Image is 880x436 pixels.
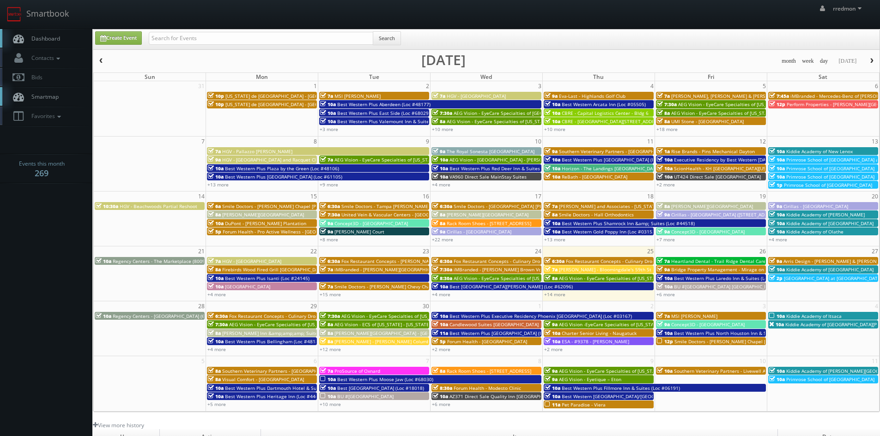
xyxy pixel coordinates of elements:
[337,101,431,108] span: Best Western Plus Aberdeen (Loc #48177)
[432,346,450,352] a: +2 more
[545,118,560,125] span: 10a
[835,55,860,67] button: [DATE]
[657,266,670,273] span: 9a
[432,203,452,209] span: 6:30a
[657,93,670,99] span: 7a
[432,313,448,319] span: 10a
[222,368,337,374] span: Southern Veterinary Partners - [GEOGRAPHIC_DATA]
[657,330,673,336] span: 10a
[559,148,710,155] span: Southern Veterinary Partners - [GEOGRAPHIC_DATA][PERSON_NAME]
[208,385,224,391] span: 10a
[671,110,827,116] span: AEG Vision - EyeCare Specialties of [US_STATE] - Carolina Family Vision
[229,321,401,328] span: AEG Vision - EyeCare Specialties of [US_STATE] – Southwest Orlando Eye Care
[27,54,62,62] span: Contacts
[559,275,831,281] span: AEG Vision - EyeCare Specialties of [US_STATE] – Drs. [PERSON_NAME] and [PERSON_NAME]-Ost and Ass...
[545,110,560,116] span: 10a
[96,313,111,319] span: 10a
[208,258,221,264] span: 7a
[432,93,445,99] span: 7a
[769,182,783,188] span: 1p
[769,173,785,180] span: 10a
[27,93,59,101] span: Smartmap
[769,165,785,172] span: 10a
[559,266,651,273] span: [PERSON_NAME] - Bloomingdale's 59th St
[208,313,228,319] span: 6:30a
[559,368,724,374] span: AEG Vision - EyeCare Specialties of [US_STATE] – [PERSON_NAME] Eye Care
[208,283,224,290] span: 10a
[225,393,325,400] span: Best Western Plus Heritage Inn (Loc #44463)
[432,393,448,400] span: 10a
[432,181,450,188] a: +4 more
[562,401,606,408] span: Pet Paradise - Viera
[657,258,670,264] span: 7a
[320,258,340,264] span: 6:30a
[334,368,380,374] span: ProSource of Oxnard
[449,165,570,172] span: Best Western Plus Red Deer Inn & Suites (Loc #61062)
[320,266,333,273] span: 7a
[7,7,22,22] img: smartbook-logo.png
[432,291,450,298] a: +4 more
[320,291,341,298] a: +15 more
[208,338,224,345] span: 10a
[320,101,336,108] span: 10a
[671,203,753,209] span: [PERSON_NAME][GEOGRAPHIC_DATA]
[545,156,560,163] span: 10a
[222,330,358,336] span: [PERSON_NAME] Inn &amp;amp;amp; Suites [PERSON_NAME]
[320,376,336,382] span: 10a
[784,182,872,188] span: Primrose School of [GEOGRAPHIC_DATA]
[783,203,848,209] span: Cirillas - [GEOGRAPHIC_DATA]
[334,93,381,99] span: MSI [PERSON_NAME]
[656,291,675,298] a: +6 more
[447,368,531,374] span: Rack Room Shoes - [STREET_ADDRESS]
[145,73,155,81] span: Sun
[337,118,461,125] span: Best Western Plus Valemount Inn & Suites (Loc #62120)
[225,93,353,99] span: [US_STATE] de [GEOGRAPHIC_DATA] - [GEOGRAPHIC_DATA]
[769,376,785,382] span: 10a
[674,283,777,290] span: BU #[GEOGRAPHIC_DATA] [GEOGRAPHIC_DATA]
[27,112,63,120] span: Favorites
[657,156,673,163] span: 10a
[93,421,144,429] a: View more history
[657,148,670,155] span: 1a
[432,266,452,273] span: 7:30a
[769,368,785,374] span: 10a
[545,228,560,235] span: 10a
[545,165,560,172] span: 10a
[208,321,228,328] span: 7:30a
[225,173,342,180] span: Best Western Plus [GEOGRAPHIC_DATA] (Loc #61105)
[222,203,376,209] span: Smile Doctors - [PERSON_NAME] Chapel [PERSON_NAME] Orthodontic
[334,156,513,163] span: AEG Vision - EyeCare Specialties of [US_STATE] – EyeCare in [GEOGRAPHIC_DATA]
[432,283,448,290] span: 10a
[769,93,789,99] span: 7:45a
[334,283,435,290] span: Smile Doctors - [PERSON_NAME] Chevy Chase
[320,118,336,125] span: 10a
[208,275,224,281] span: 10a
[432,173,448,180] span: 10a
[671,118,744,125] span: UMI Stone - [GEOGRAPHIC_DATA]
[337,393,394,400] span: BU #[GEOGRAPHIC_DATA]
[149,32,373,45] input: Search for Events
[208,211,221,218] span: 8a
[222,148,292,155] span: HGV - Pallazzo [PERSON_NAME]
[657,165,673,172] span: 10a
[96,258,111,264] span: 10a
[432,126,453,132] a: +10 more
[225,283,270,290] span: [GEOGRAPHIC_DATA]
[674,338,831,345] span: Smile Doctors - [PERSON_NAME] Chapel [PERSON_NAME] Orthodontics
[432,338,446,345] span: 5p
[769,321,784,328] span: 10a
[545,393,560,400] span: 10a
[432,275,452,281] span: 8:30a
[320,385,336,391] span: 10a
[432,385,452,391] span: 8:30a
[208,266,221,273] span: 8a
[454,275,604,281] span: AEG Vision - EyeCare Specialties of [US_STATE] - A1A Family EyeCare
[778,55,799,67] button: month
[562,165,660,172] span: Horizon - The Landings [GEOGRAPHIC_DATA]
[769,313,785,319] span: 10a
[432,321,448,328] span: 10a
[678,101,838,108] span: AEG Vision - EyeCare Specialties of [US_STATE] – [PERSON_NAME] Vision
[817,55,831,67] button: day
[656,181,675,188] a: +2 more
[769,275,783,281] span: 2p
